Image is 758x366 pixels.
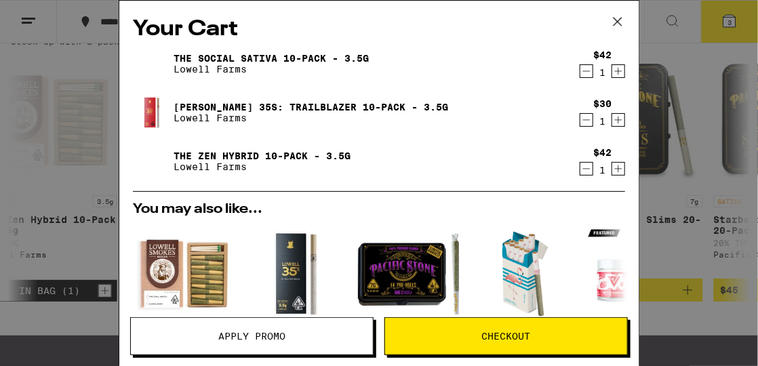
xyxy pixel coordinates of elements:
h2: You may also like... [133,203,625,216]
button: Apply Promo [130,317,374,355]
span: Apply Promo [218,331,285,341]
div: 1 [593,116,612,127]
span: Hi. Need any help? [8,9,98,20]
button: Decrement [580,113,593,127]
div: $42 [593,49,612,60]
img: Birdies - Classic Indica 10-Pack - 7g [471,223,572,325]
a: The Social Sativa 10-Pack - 3.5g [174,53,369,64]
button: Checkout [384,317,628,355]
img: The Zen Hybrid 10-Pack - 3.5g [133,142,171,180]
button: Decrement [580,162,593,176]
h2: Your Cart [133,14,625,45]
img: Pacific Stone - GMO 14-Pack - 7g [358,223,460,325]
a: The Zen Hybrid 10-Pack - 3.5g [174,150,351,161]
p: Lowell Farms [174,113,448,123]
img: Lowell Farms - The Chill Indica 10-Pack - 3.5g [133,223,235,325]
div: $42 [593,147,612,158]
img: Lowell Farms - Lowell 35s: Dreamweaver 10 Pack - 3.5g [245,223,347,325]
div: $30 [593,98,612,109]
button: Decrement [580,64,593,78]
button: Increment [612,64,625,78]
span: Checkout [482,331,531,341]
div: 1 [593,165,612,176]
div: 1 [593,67,612,78]
a: [PERSON_NAME] 35s: Trailblazer 10-Pack - 3.5g [174,102,448,113]
p: Lowell Farms [174,161,351,172]
img: The Social Sativa 10-Pack - 3.5g [133,45,171,83]
button: Increment [612,113,625,127]
img: Ember Valley - Melted Strawberries - 3.5g [583,223,685,325]
button: Increment [612,162,625,176]
p: Lowell Farms [174,64,369,75]
img: Lowell 35s: Trailblazer 10-Pack - 3.5g [133,94,171,131]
